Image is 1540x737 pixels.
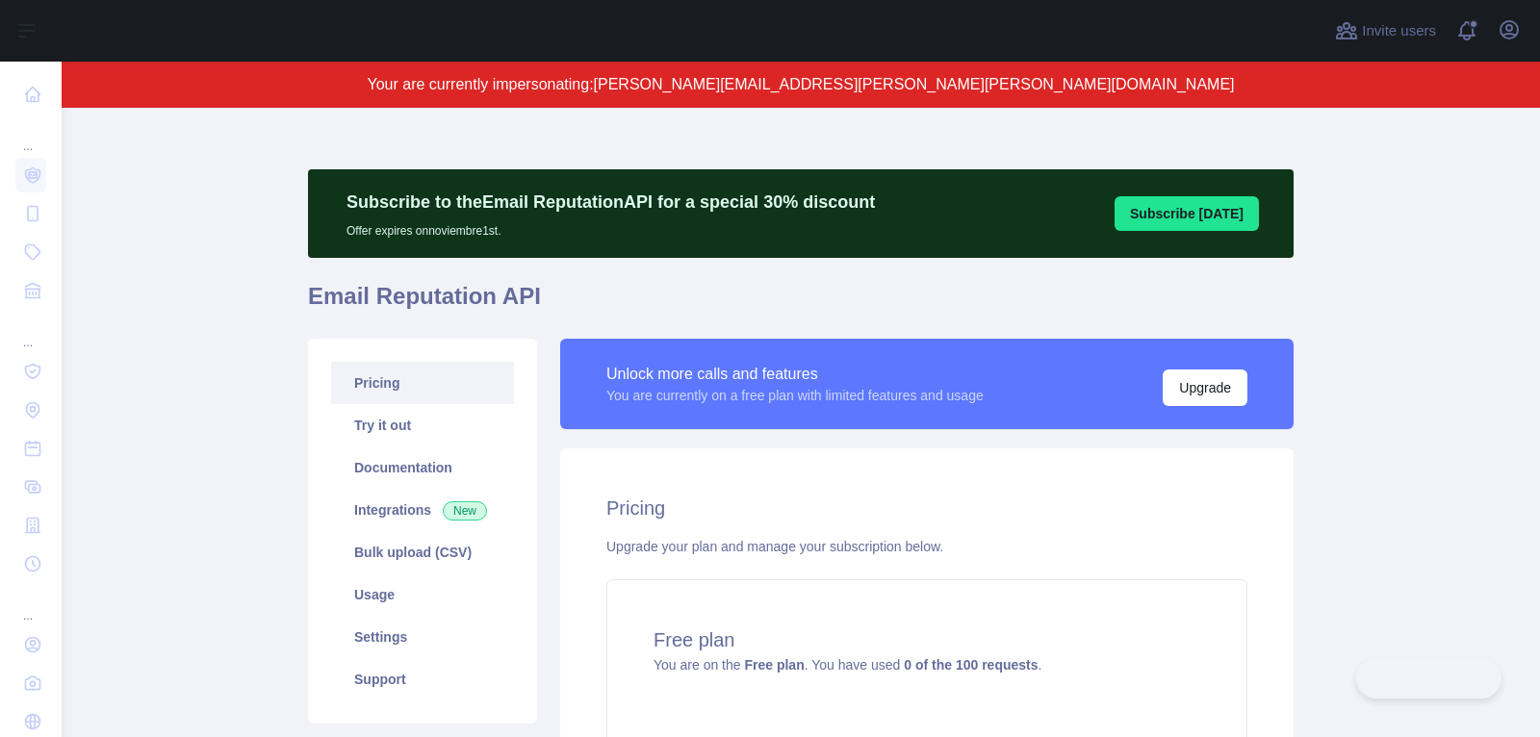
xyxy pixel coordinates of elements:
a: Settings [331,616,514,658]
button: Subscribe [DATE] [1115,196,1259,231]
iframe: Toggle Customer Support [1356,658,1501,699]
a: Support [331,658,514,700]
a: Pricing [331,362,514,404]
h1: Email Reputation API [308,281,1294,327]
p: Subscribe to the Email Reputation API for a special 30 % discount [346,189,875,216]
span: Your are currently impersonating: [367,76,593,92]
strong: 0 of the 100 requests [904,657,1038,673]
p: Offer expires on noviembre 1st. [346,216,875,239]
div: You are currently on a free plan with limited features and usage [606,386,984,405]
h4: Free plan [654,626,1200,653]
div: Unlock more calls and features [606,363,984,386]
div: ... [15,585,46,623]
button: Invite users [1331,15,1440,46]
span: [PERSON_NAME][EMAIL_ADDRESS][PERSON_NAME][PERSON_NAME][DOMAIN_NAME] [594,76,1235,92]
strong: Free plan [744,657,804,673]
a: Integrations New [331,489,514,531]
div: Upgrade your plan and manage your subscription below. [606,537,1247,556]
span: You are on the . You have used . [654,657,1041,673]
a: Usage [331,573,514,616]
span: Invite users [1362,20,1436,42]
a: Try it out [331,404,514,446]
a: Bulk upload (CSV) [331,531,514,573]
div: ... [15,312,46,350]
span: New [443,501,487,521]
button: Upgrade [1163,369,1247,406]
h2: Pricing [606,495,1247,521]
a: Documentation [331,446,514,489]
div: ... [15,115,46,154]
